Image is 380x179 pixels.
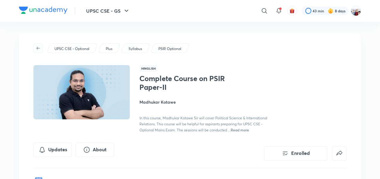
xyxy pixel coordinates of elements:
[106,46,112,52] p: Plus
[289,8,295,14] img: avatar
[139,65,157,72] span: Hinglish
[129,46,142,52] p: Syllabus
[54,46,91,52] a: UPSC CSE - Optional
[83,5,134,17] button: UPSC CSE - GS
[158,46,181,52] p: PSIR Optional
[139,74,238,92] h1: Complete Course on PSIR Paper-II
[19,7,67,15] a: Company Logo
[19,7,67,14] img: Company Logo
[55,46,89,52] p: UPSC CSE - Optional
[76,143,114,157] button: About
[332,146,347,161] button: false
[139,99,274,105] h4: Madhukar Kotawe
[105,46,114,52] a: Plus
[328,8,334,14] img: streak
[128,46,143,52] a: Syllabus
[231,127,249,132] span: Read more
[139,116,267,132] span: In this course, Madhukar Kotawe Sir will cover Political Science & International Relations. This ...
[157,46,182,52] a: PSIR Optional
[264,146,327,161] button: Enrolled
[351,6,361,16] img: km swarthi
[33,143,72,157] button: Updates
[287,6,297,16] button: avatar
[33,64,131,120] img: Thumbnail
